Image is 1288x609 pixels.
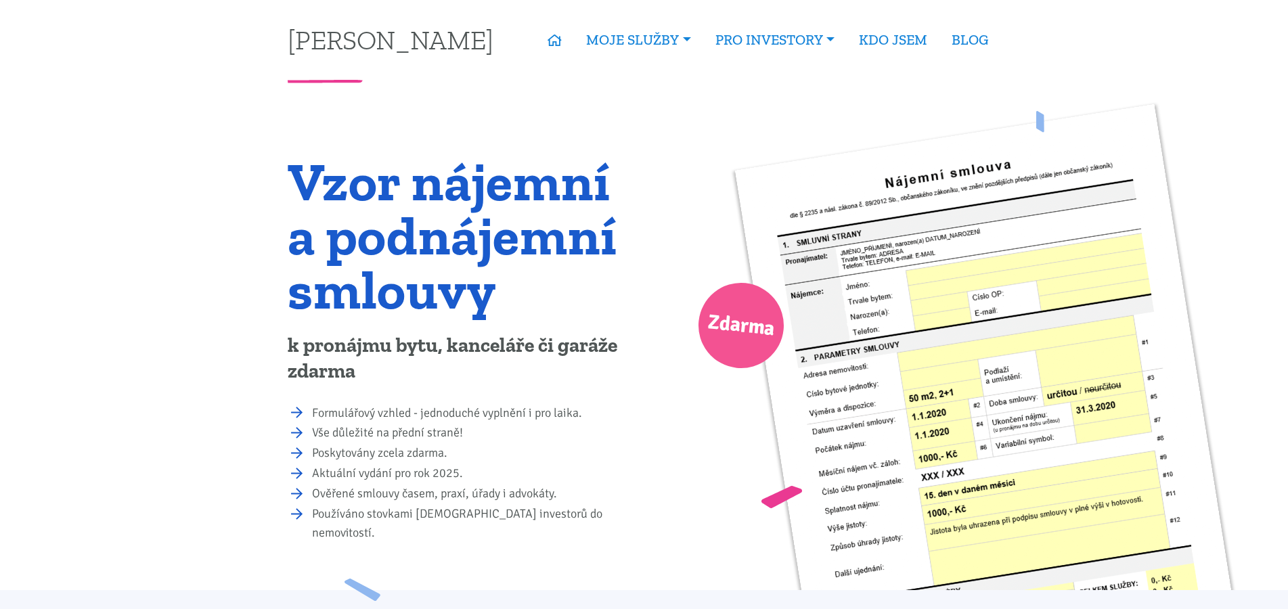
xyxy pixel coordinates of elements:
[847,24,939,55] a: KDO JSEM
[703,24,847,55] a: PRO INVESTORY
[706,304,776,347] span: Zdarma
[288,26,493,53] a: [PERSON_NAME]
[312,464,635,483] li: Aktuální vydání pro rok 2025.
[939,24,1000,55] a: BLOG
[312,424,635,443] li: Vše důležité na přední straně!
[288,333,635,384] p: k pronájmu bytu, kanceláře či garáže zdarma
[312,404,635,423] li: Formulářový vzhled - jednoduché vyplnění i pro laika.
[312,505,635,543] li: Používáno stovkami [DEMOGRAPHIC_DATA] investorů do nemovitostí.
[574,24,703,55] a: MOJE SLUŽBY
[288,154,635,317] h1: Vzor nájemní a podnájemní smlouvy
[312,444,635,463] li: Poskytovány zcela zdarma.
[312,484,635,503] li: Ověřené smlouvy časem, praxí, úřady i advokáty.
